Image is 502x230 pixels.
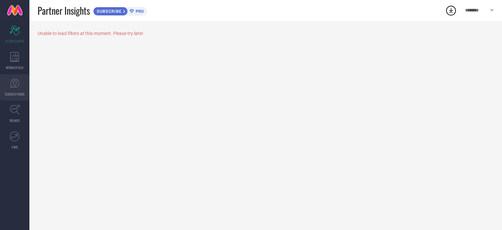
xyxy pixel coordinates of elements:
span: Partner Insights [38,4,90,17]
span: SUGGESTIONS [5,92,25,97]
div: Open download list [445,5,457,16]
span: SCORECARDS [5,39,25,44]
span: WORKSPACE [6,65,24,70]
span: FWD [12,145,18,150]
span: PRO [134,9,144,14]
div: Unable to load filters at this moment. Please try later. [38,31,494,36]
span: TRENDS [9,118,20,123]
span: SUBSCRIBE [93,9,123,14]
a: SUBSCRIBEPRO [93,5,147,16]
